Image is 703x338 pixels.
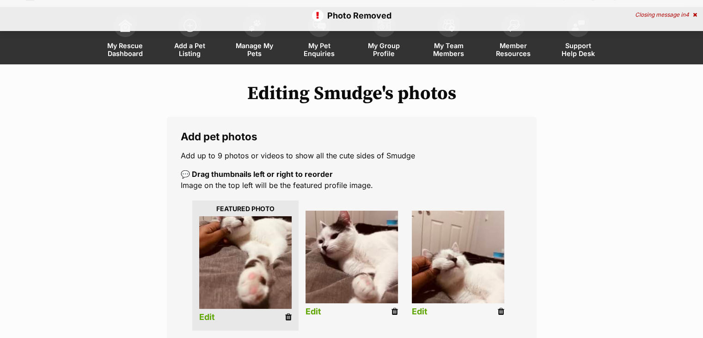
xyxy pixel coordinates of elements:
[199,216,292,309] img: nn1rw6otziisntffxxtf.jpg
[287,9,352,64] a: My Pet Enquiries
[557,42,599,57] span: Support Help Desk
[158,9,222,64] a: Add a Pet Listing
[546,9,611,64] a: Support Help Desk
[199,313,215,322] a: Edit
[299,42,340,57] span: My Pet Enquiries
[181,150,523,161] p: Add up to 9 photos or videos to show all the cute sides of Smudge
[416,9,481,64] a: My Team Members
[104,42,146,57] span: My Rescue Dashboard
[481,9,546,64] a: Member Resources
[26,83,678,104] h1: Editing Smudge's photos
[306,211,398,303] img: qq7wldrgsb5tgqcuzt3n.jpg
[306,307,321,317] a: Edit
[493,42,534,57] span: Member Resources
[181,131,523,143] legend: Add pet photos
[352,9,416,64] a: My Group Profile
[428,42,470,57] span: My Team Members
[234,42,275,57] span: Manage My Pets
[181,169,523,191] p: Image on the top left will be the featured profile image.
[93,9,158,64] a: My Rescue Dashboard
[222,9,287,64] a: Manage My Pets
[181,169,333,179] b: 💬 Drag thumbnails left or right to reorder
[412,211,504,303] img: ynipthwcw83fit2kvr39.jpg
[412,307,428,317] a: Edit
[169,42,211,57] span: Add a Pet Listing
[363,42,405,57] span: My Group Profile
